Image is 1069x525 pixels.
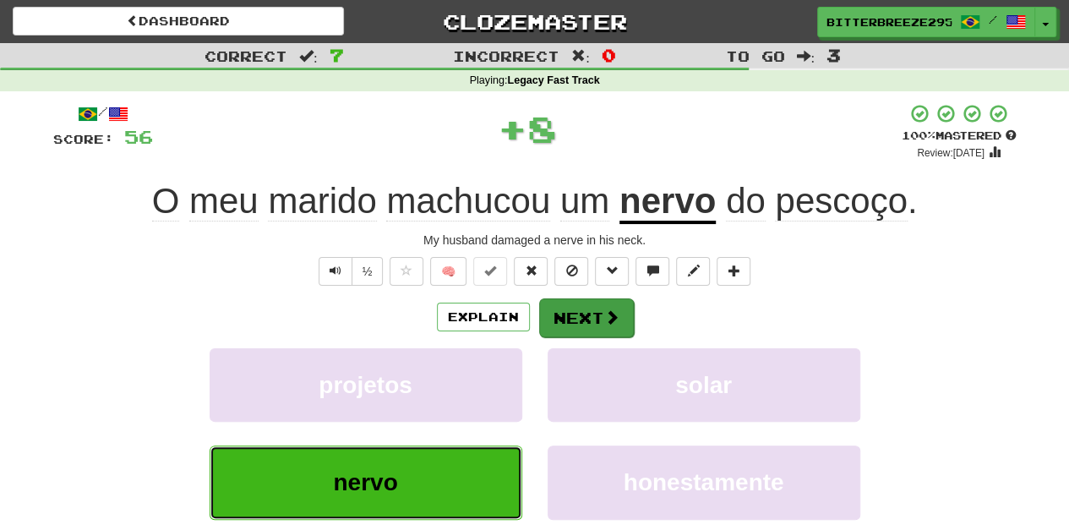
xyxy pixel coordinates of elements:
span: 100 % [902,129,935,142]
button: Discuss sentence (alt+u) [635,257,669,286]
span: 7 [330,45,344,65]
button: Ignore sentence (alt+i) [554,257,588,286]
button: honestamente [548,446,860,519]
div: / [53,103,153,124]
button: Set this sentence to 100% Mastered (alt+m) [473,257,507,286]
button: 🧠 [430,257,466,286]
button: Grammar (alt+g) [595,257,629,286]
button: Explain [437,303,530,331]
span: + [498,103,527,154]
span: . [716,181,917,221]
a: Clozemaster [369,7,701,36]
button: Favorite sentence (alt+f) [390,257,423,286]
span: marido [268,181,376,221]
button: ½ [352,257,384,286]
a: Dashboard [13,7,344,36]
span: O [152,181,180,221]
button: Next [539,298,634,337]
span: : [796,49,815,63]
span: pescoço [775,181,907,221]
span: 8 [527,107,557,150]
span: machucou [386,181,550,221]
button: solar [548,348,860,422]
button: Reset to 0% Mastered (alt+r) [514,257,548,286]
span: 56 [124,126,153,147]
div: My husband damaged a nerve in his neck. [53,232,1017,249]
div: Mastered [902,129,1017,144]
button: Edit sentence (alt+d) [676,257,710,286]
u: nervo [619,181,716,224]
strong: Legacy Fast Track [507,74,599,86]
a: BitterBreeze2956 / [817,7,1035,37]
span: honestamente [624,469,784,495]
span: : [571,49,590,63]
button: projetos [210,348,522,422]
button: Play sentence audio (ctl+space) [319,257,352,286]
span: 0 [602,45,616,65]
span: solar [675,372,732,398]
span: 3 [826,45,841,65]
small: Review: [DATE] [917,147,984,159]
span: Incorrect [453,47,559,64]
span: / [989,14,997,25]
button: Add to collection (alt+a) [717,257,750,286]
span: um [560,181,609,221]
span: BitterBreeze2956 [826,14,952,30]
span: To go [725,47,784,64]
span: projetos [319,372,412,398]
span: meu [189,181,259,221]
span: do [726,181,766,221]
span: Score: [53,132,114,146]
div: Text-to-speech controls [315,257,384,286]
span: Correct [205,47,287,64]
button: nervo [210,446,522,519]
span: nervo [333,469,397,495]
span: : [299,49,318,63]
